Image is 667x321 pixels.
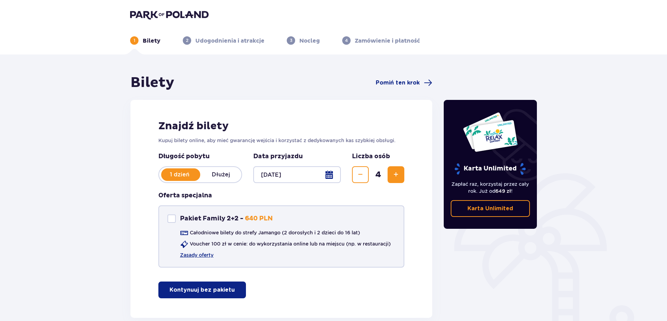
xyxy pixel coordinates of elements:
a: Karta Unlimited [451,200,530,217]
button: Zwiększ [388,166,404,183]
img: Dwie karty całoroczne do Suntago z napisem 'UNLIMITED RELAX', na białym tle z tropikalnymi liśćmi... [463,112,518,152]
p: 1 dzień [159,171,200,178]
div: 4Zamówienie i płatność [342,36,420,45]
p: 4 [345,37,348,44]
a: Pomiń ten krok [376,79,432,87]
p: Nocleg [299,37,320,45]
span: Pomiń ten krok [376,79,420,87]
div: 2Udogodnienia i atrakcje [183,36,264,45]
h3: Oferta specjalna [158,191,212,200]
a: Zasady oferty [180,251,213,258]
div: 1Bilety [130,36,160,45]
p: Kupuj bilety online, aby mieć gwarancję wejścia i korzystać z dedykowanych kas szybkiej obsługi. [158,137,404,144]
button: Zmniejsz [352,166,369,183]
p: Karta Unlimited [454,163,526,175]
p: 1 [134,37,135,44]
p: Całodniowe bilety do strefy Jamango (2 dorosłych i 2 dzieci do 16 lat) [190,229,360,236]
p: Karta Unlimited [467,205,513,212]
p: Długość pobytu [158,152,242,161]
h2: Znajdź bilety [158,119,404,133]
span: 4 [370,169,386,180]
p: 640 PLN [245,214,273,223]
p: Dłużej [200,171,241,178]
p: Voucher 100 zł w cenie: do wykorzystania online lub na miejscu (np. w restauracji) [190,240,391,247]
p: Pakiet Family 2+2 - [180,214,243,223]
p: Data przyjazdu [253,152,303,161]
p: Zamówienie i płatność [355,37,420,45]
p: Zapłać raz, korzystaj przez cały rok. Już od ! [451,181,530,195]
p: 2 [186,37,188,44]
div: 3Nocleg [287,36,320,45]
p: 3 [290,37,292,44]
img: Park of Poland logo [130,10,209,20]
p: Udogodnienia i atrakcje [195,37,264,45]
button: Kontynuuj bez pakietu [158,282,246,298]
p: Bilety [143,37,160,45]
p: Kontynuuj bez pakietu [170,286,235,294]
p: Liczba osób [352,152,390,161]
span: 649 zł [495,188,511,194]
h1: Bilety [130,74,174,92]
